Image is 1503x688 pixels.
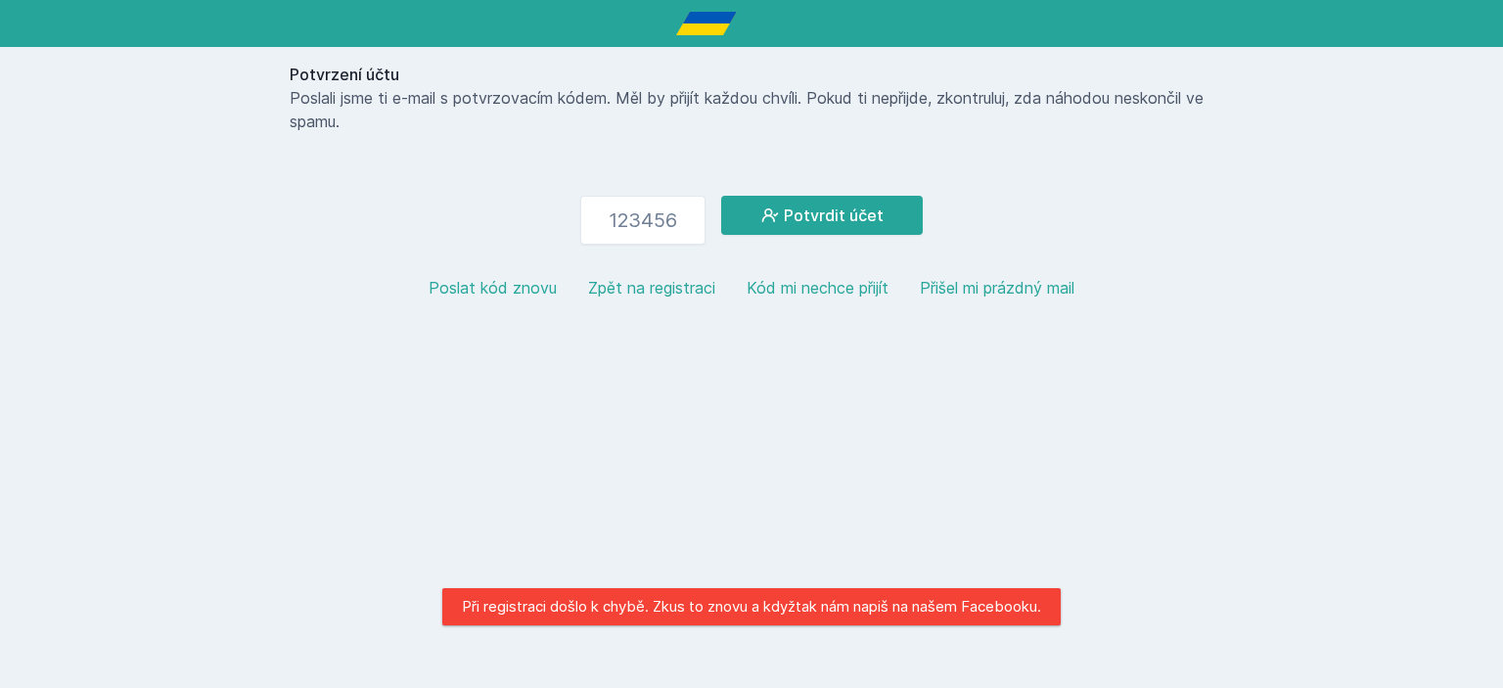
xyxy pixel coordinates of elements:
button: Přišel mi prázdný mail [920,276,1074,299]
button: Potvrdit účet [721,196,923,235]
p: Poslali jsme ti e-mail s potvrzovacím kódem. Měl by přijít každou chvíli. Pokud ti nepřijde, zkon... [290,86,1213,133]
button: Kód mi nechce přijít [747,276,888,299]
div: Při registraci došlo k chybě. Zkus to znovu a kdyžtak nám napiš na našem Facebooku. [442,588,1061,625]
h1: Potvrzení účtu [290,63,1213,86]
button: Poslat kód znovu [429,276,557,299]
button: Zpět na registraci [588,276,715,299]
input: 123456 [580,196,706,245]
